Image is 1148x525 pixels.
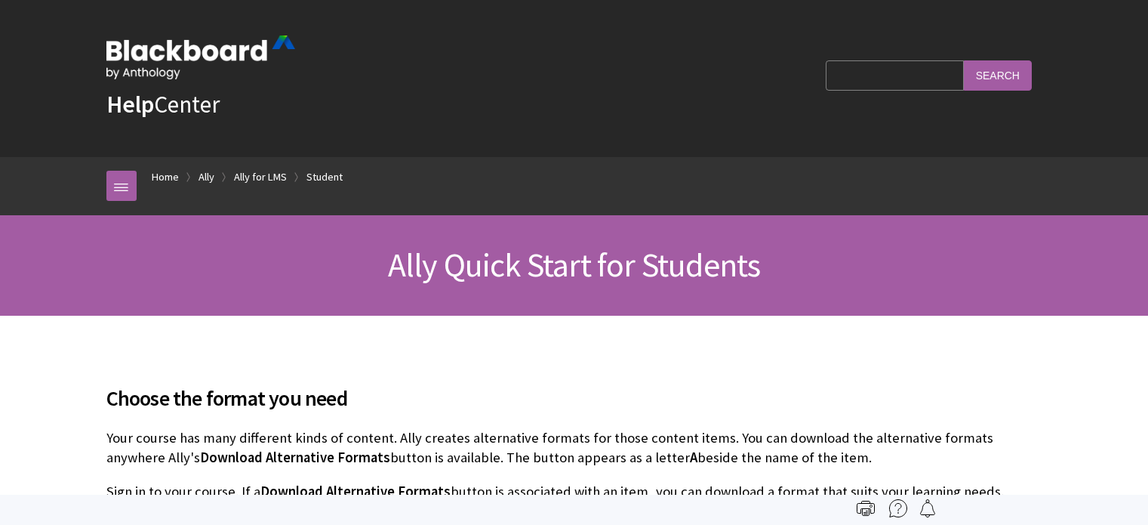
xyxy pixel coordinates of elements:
p: Sign in to your course. If a button is associated with an item, you can download a format that su... [106,482,1042,502]
h2: Choose the format you need [106,364,1042,414]
span: Ally Quick Start for Students [388,244,761,286]
img: Print [857,499,875,517]
span: A [690,449,697,466]
a: Ally [199,168,214,187]
a: Ally for LMS [234,168,287,187]
span: Download Alternative Formats [200,449,390,466]
img: Blackboard by Anthology [106,36,295,79]
img: Follow this page [919,499,937,517]
p: Your course has many different kinds of content. Ally creates alternative formats for those conte... [106,428,1042,468]
a: HelpCenter [106,89,220,119]
span: Download Alternative Formats [260,483,451,500]
img: More help [889,499,907,517]
input: Search [964,60,1032,90]
a: Student [306,168,343,187]
a: Home [152,168,179,187]
strong: Help [106,89,154,119]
